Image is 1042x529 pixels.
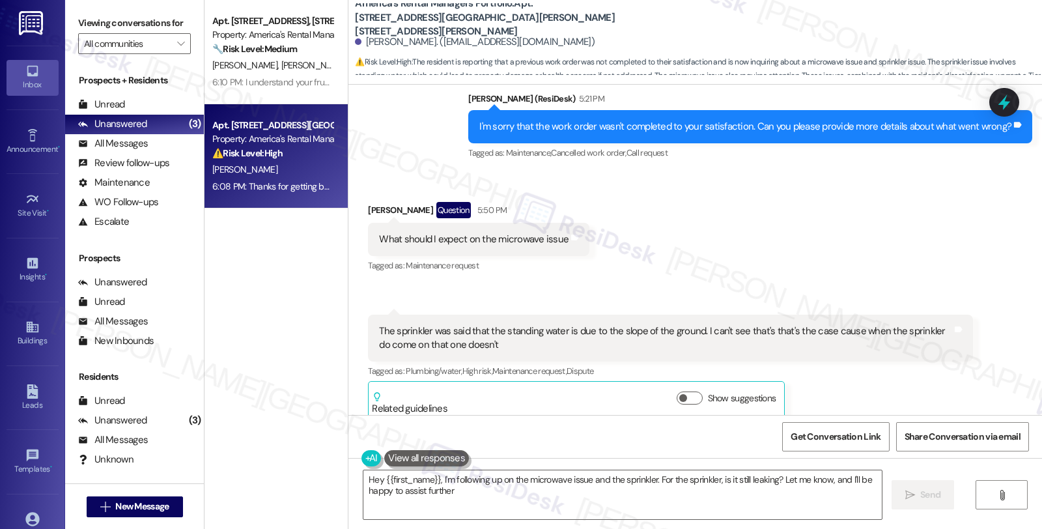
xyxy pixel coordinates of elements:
[212,147,283,159] strong: ⚠️ Risk Level: High
[19,11,46,35] img: ResiDesk Logo
[100,502,110,512] i: 
[372,392,447,416] div: Related guidelines
[212,180,960,192] div: 6:08 PM: Thanks for getting back to me. I understand your concern about the microwave and sprinkl...
[186,114,204,134] div: (3)
[212,119,333,132] div: Apt. [STREET_ADDRESS][GEOGRAPHIC_DATA][PERSON_NAME][STREET_ADDRESS][PERSON_NAME]
[355,35,595,49] div: [PERSON_NAME]. ([EMAIL_ADDRESS][DOMAIN_NAME])
[212,43,297,55] strong: 🔧 Risk Level: Medium
[87,496,183,517] button: New Message
[896,422,1029,451] button: Share Conversation via email
[355,55,1042,97] span: : The resident is reporting that a previous work order was not completed to their satisfaction an...
[551,147,626,158] span: Cancelled work order ,
[78,117,147,131] div: Unanswered
[363,470,882,519] textarea: Hey {{first_name}}, I'm following up on the microwave issue and the sprinkler. For the sprinkler,...
[627,147,668,158] span: Call request
[78,176,150,190] div: Maintenance
[406,365,462,377] span: Plumbing/water ,
[479,120,1011,134] div: I'm sorry that the work order wasn't completed to your satisfaction. Can you please provide more ...
[462,365,493,377] span: High risk ,
[7,252,59,287] a: Insights •
[78,195,158,209] div: WO Follow-ups
[436,202,471,218] div: Question
[58,143,60,152] span: •
[212,14,333,28] div: Apt. [STREET_ADDRESS], [STREET_ADDRESS]
[506,147,551,158] span: Maintenance ,
[368,362,972,380] div: Tagged as:
[78,156,169,170] div: Review follow-ups
[905,490,915,500] i: 
[47,207,49,216] span: •
[368,256,589,275] div: Tagged as:
[212,164,277,175] span: [PERSON_NAME]
[78,98,125,111] div: Unread
[78,394,125,408] div: Unread
[78,334,154,348] div: New Inbounds
[782,422,889,451] button: Get Conversation Link
[920,488,940,502] span: Send
[78,215,129,229] div: Escalate
[65,251,204,265] div: Prospects
[50,463,52,472] span: •
[186,410,204,431] div: (3)
[474,203,507,217] div: 5:50 PM
[905,430,1021,444] span: Share Conversation via email
[78,315,148,328] div: All Messages
[212,28,333,42] div: Property: America's Rental Managers Portfolio
[78,137,148,150] div: All Messages
[177,38,184,49] i: 
[576,92,604,106] div: 5:21 PM
[379,233,569,246] div: What should I expect on the microwave issue
[7,316,59,351] a: Buildings
[379,324,951,352] div: The sprinkler was said that the standing water is due to the slope of the ground. I can't see tha...
[791,430,880,444] span: Get Conversation Link
[65,370,204,384] div: Residents
[65,74,204,87] div: Prospects + Residents
[997,490,1007,500] i: 
[78,453,134,466] div: Unknown
[78,433,148,447] div: All Messages
[7,60,59,95] a: Inbox
[84,33,170,54] input: All communities
[78,276,147,289] div: Unanswered
[281,59,346,71] span: [PERSON_NAME]
[78,414,147,427] div: Unanswered
[7,444,59,479] a: Templates •
[7,188,59,223] a: Site Visit •
[567,365,593,377] span: Dispute
[78,295,125,309] div: Unread
[468,143,1032,162] div: Tagged as:
[368,202,589,223] div: [PERSON_NAME]
[7,380,59,416] a: Leads
[355,57,411,67] strong: ⚠️ Risk Level: High
[492,365,567,377] span: Maintenance request ,
[468,92,1032,110] div: [PERSON_NAME] (ResiDesk)
[406,260,479,271] span: Maintenance request
[45,270,47,279] span: •
[78,13,191,33] label: Viewing conversations for
[212,59,281,71] span: [PERSON_NAME]
[708,392,776,405] label: Show suggestions
[212,132,333,146] div: Property: America's Rental Managers Portfolio
[115,500,169,513] span: New Message
[892,480,955,509] button: Send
